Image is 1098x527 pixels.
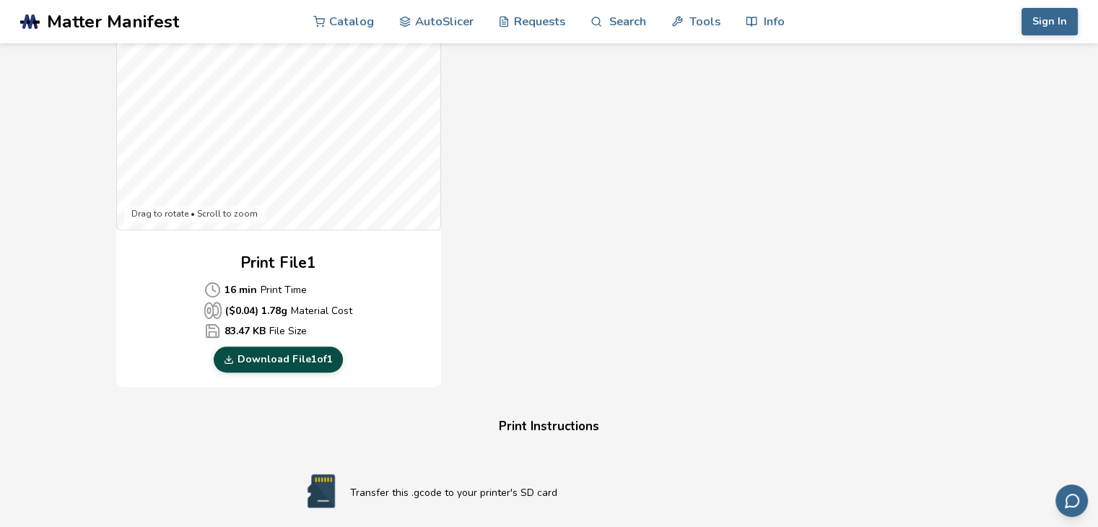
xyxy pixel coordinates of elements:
span: Average Cost [204,323,221,339]
h2: Print File 1 [240,252,316,274]
button: Send feedback via email [1055,484,1088,517]
b: 83.47 KB [225,323,266,339]
p: Print Time [204,282,352,298]
h4: Print Instructions [275,416,824,438]
b: 16 min [225,282,257,297]
b: ($ 0.04 ) 1.78 g [225,303,287,318]
span: Matter Manifest [47,12,179,32]
p: Transfer this .gcode to your printer's SD card [350,485,806,500]
button: Sign In [1021,8,1078,35]
p: Material Cost [204,302,352,319]
span: Average Cost [204,282,221,298]
p: File Size [204,323,352,339]
div: Drag to rotate • Scroll to zoom [124,206,265,223]
a: Download File1of1 [214,347,343,373]
span: Average Cost [204,302,222,319]
img: SD card [292,473,350,509]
